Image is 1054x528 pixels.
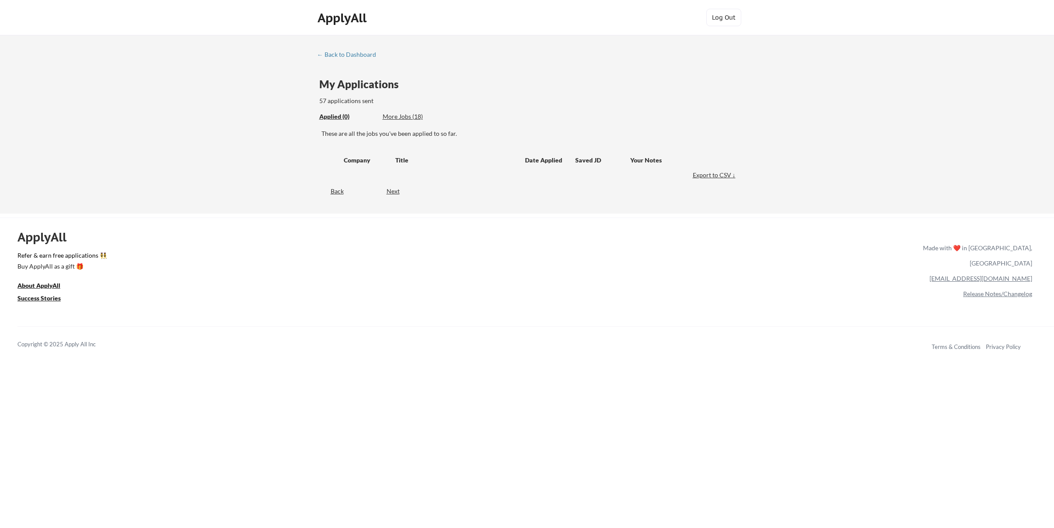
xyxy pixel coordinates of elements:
[383,112,447,121] div: These are job applications we think you'd be a good fit for, but couldn't apply you to automatica...
[319,112,376,121] div: Applied (0)
[319,97,488,105] div: 57 applications sent
[395,156,517,165] div: Title
[17,263,105,269] div: Buy ApplyAll as a gift 🎁
[17,340,118,349] div: Copyright © 2025 Apply All Inc
[630,156,730,165] div: Your Notes
[317,187,344,196] div: Back
[17,293,73,304] a: Success Stories
[919,240,1032,271] div: Made with ❤️ in [GEOGRAPHIC_DATA], [GEOGRAPHIC_DATA]
[317,52,383,58] div: ← Back to Dashboard
[387,187,410,196] div: Next
[706,9,741,26] button: Log Out
[17,294,61,302] u: Success Stories
[17,252,740,262] a: Refer & earn free applications 👯‍♀️
[344,156,387,165] div: Company
[318,10,369,25] div: ApplyAll
[525,156,563,165] div: Date Applied
[963,290,1032,297] a: Release Notes/Changelog
[17,282,60,289] u: About ApplyAll
[319,112,376,121] div: These are all the jobs you've been applied to so far.
[575,152,630,168] div: Saved JD
[932,343,981,350] a: Terms & Conditions
[693,171,738,179] div: Export to CSV ↓
[319,79,406,90] div: My Applications
[17,230,76,245] div: ApplyAll
[986,343,1021,350] a: Privacy Policy
[17,262,105,273] a: Buy ApplyAll as a gift 🎁
[321,129,738,138] div: These are all the jobs you've been applied to so far.
[317,51,383,60] a: ← Back to Dashboard
[383,112,447,121] div: More Jobs (18)
[17,281,73,292] a: About ApplyAll
[930,275,1032,282] a: [EMAIL_ADDRESS][DOMAIN_NAME]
